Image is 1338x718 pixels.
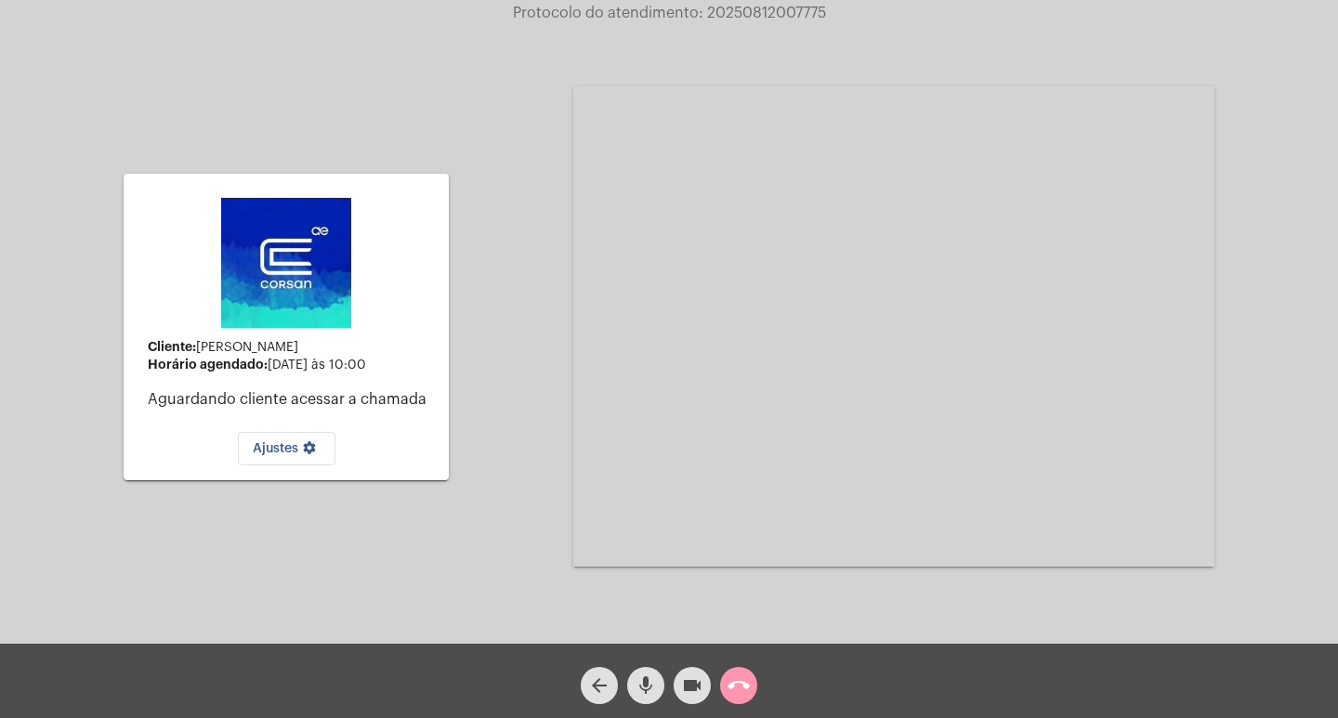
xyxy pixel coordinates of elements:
[253,442,321,455] span: Ajustes
[148,358,268,371] strong: Horário agendado:
[148,358,434,372] div: [DATE] às 10:00
[298,440,321,463] mat-icon: settings
[148,340,434,355] div: [PERSON_NAME]
[635,674,657,697] mat-icon: mic
[238,432,335,465] button: Ajustes
[728,674,750,697] mat-icon: call_end
[148,340,196,353] strong: Cliente:
[513,6,826,20] span: Protocolo do atendimento: 20250812007775
[681,674,703,697] mat-icon: videocam
[221,198,351,328] img: d4669ae0-8c07-2337-4f67-34b0df7f5ae4.jpeg
[588,674,610,697] mat-icon: arrow_back
[148,391,434,408] p: Aguardando cliente acessar a chamada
